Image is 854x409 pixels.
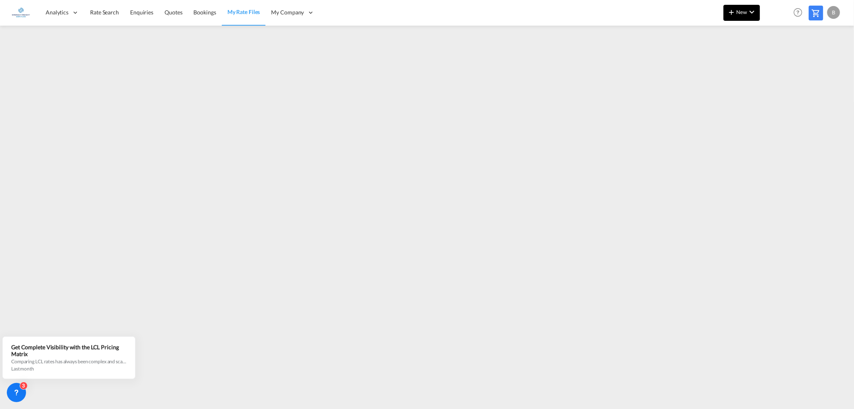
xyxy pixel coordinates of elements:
span: Rate Search [90,9,119,16]
md-icon: icon-plus 400-fg [727,7,736,17]
span: My Company [271,8,304,16]
span: Analytics [46,8,68,16]
span: New [727,9,757,15]
span: My Rate Files [227,8,260,15]
span: Enquiries [130,9,153,16]
button: icon-plus 400-fgNewicon-chevron-down [723,5,760,21]
div: Help [791,6,809,20]
img: e1326340b7c511ef854e8d6a806141ad.jpg [12,4,30,22]
span: Bookings [194,9,216,16]
md-icon: icon-chevron-down [747,7,757,17]
span: Help [791,6,805,19]
span: Quotes [165,9,182,16]
div: B [827,6,840,19]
